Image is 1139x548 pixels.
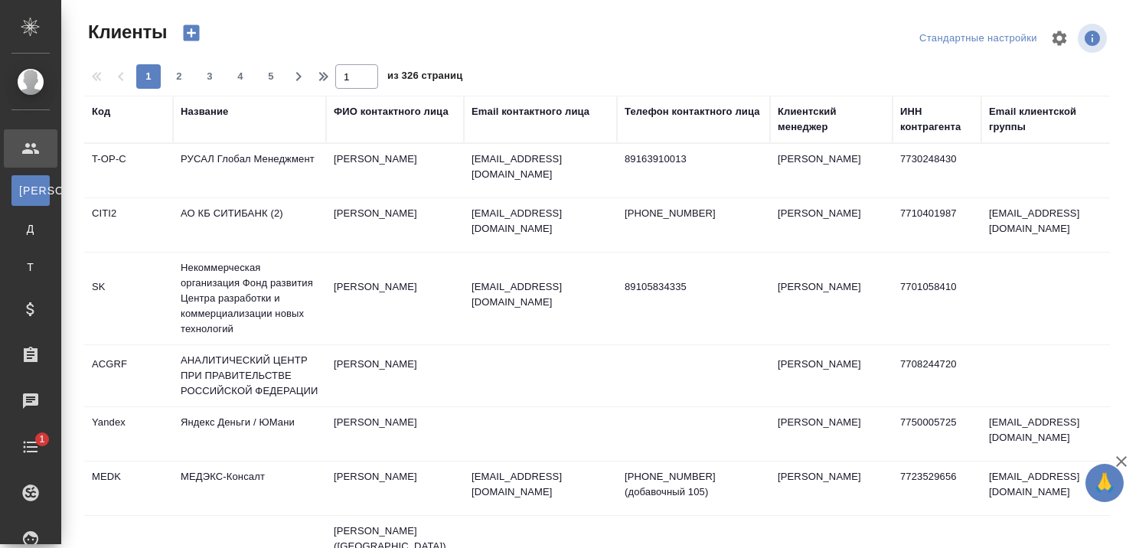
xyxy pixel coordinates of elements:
td: [PERSON_NAME] [326,407,464,461]
td: 7708244720 [893,349,981,403]
div: Телефон контактного лица [625,104,760,119]
p: 89105834335 [625,279,762,295]
div: Клиентский менеджер [778,104,885,135]
a: 1 [4,428,57,466]
td: [EMAIL_ADDRESS][DOMAIN_NAME] [981,198,1119,252]
span: Клиенты [84,20,167,44]
td: МЕДЭКС-Консалт [173,462,326,515]
td: [PERSON_NAME] [770,349,893,403]
td: РУСАЛ Глобал Менеджмент [173,144,326,197]
td: Яндекс Деньги / ЮМани [173,407,326,461]
span: 5 [259,69,283,84]
td: Некоммерческая организация Фонд развития Центра разработки и коммерциализации новых технологий [173,253,326,344]
a: Т [11,252,50,282]
td: 7701058410 [893,272,981,325]
p: [EMAIL_ADDRESS][DOMAIN_NAME] [472,469,609,500]
td: 7710401987 [893,198,981,252]
td: [PERSON_NAME] [326,462,464,515]
td: ACGRF [84,349,173,403]
span: [PERSON_NAME] [19,183,42,198]
span: 3 [197,69,222,84]
span: Т [19,259,42,275]
p: [PHONE_NUMBER] (добавочный 105) [625,469,762,500]
td: 7723529656 [893,462,981,515]
td: MEDK [84,462,173,515]
p: 89163910013 [625,152,762,167]
p: [EMAIL_ADDRESS][DOMAIN_NAME] [472,206,609,236]
span: 4 [228,69,253,84]
div: ИНН контрагента [900,104,974,135]
span: Д [19,221,42,236]
td: [PERSON_NAME] [770,144,893,197]
span: 2 [167,69,191,84]
td: 7750005725 [893,407,981,461]
td: [PERSON_NAME] [326,144,464,197]
td: [PERSON_NAME] [326,349,464,403]
span: Настроить таблицу [1041,20,1078,57]
td: [PERSON_NAME] [770,462,893,515]
span: из 326 страниц [387,67,462,89]
td: [EMAIL_ADDRESS][DOMAIN_NAME] [981,407,1119,461]
div: split button [915,27,1041,51]
td: SK [84,272,173,325]
div: Код [92,104,110,119]
p: [EMAIL_ADDRESS][DOMAIN_NAME] [472,152,609,182]
span: Посмотреть информацию [1078,24,1110,53]
button: Создать [173,20,210,46]
div: Название [181,104,228,119]
td: [PERSON_NAME] [770,407,893,461]
span: 1 [30,432,54,447]
td: [PERSON_NAME] [326,198,464,252]
td: 7730248430 [893,144,981,197]
button: 🙏 [1085,464,1124,502]
div: ФИО контактного лица [334,104,449,119]
button: 2 [167,64,191,89]
td: АНАЛИТИЧЕСКИЙ ЦЕНТР ПРИ ПРАВИТЕЛЬСТВЕ РОССИЙСКОЙ ФЕДЕРАЦИИ [173,345,326,406]
div: Email контактного лица [472,104,589,119]
a: [PERSON_NAME] [11,175,50,206]
td: АО КБ СИТИБАНК (2) [173,198,326,252]
td: CITI2 [84,198,173,252]
p: [EMAIL_ADDRESS][DOMAIN_NAME] [472,279,609,310]
button: 4 [228,64,253,89]
td: Yandex [84,407,173,461]
button: 5 [259,64,283,89]
button: 3 [197,64,222,89]
td: [EMAIL_ADDRESS][DOMAIN_NAME] [981,462,1119,515]
a: Д [11,214,50,244]
p: [PHONE_NUMBER] [625,206,762,221]
td: [PERSON_NAME] [770,272,893,325]
span: 🙏 [1092,467,1118,499]
td: [PERSON_NAME] [770,198,893,252]
div: Email клиентской группы [989,104,1111,135]
td: T-OP-C [84,144,173,197]
td: [PERSON_NAME] [326,272,464,325]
